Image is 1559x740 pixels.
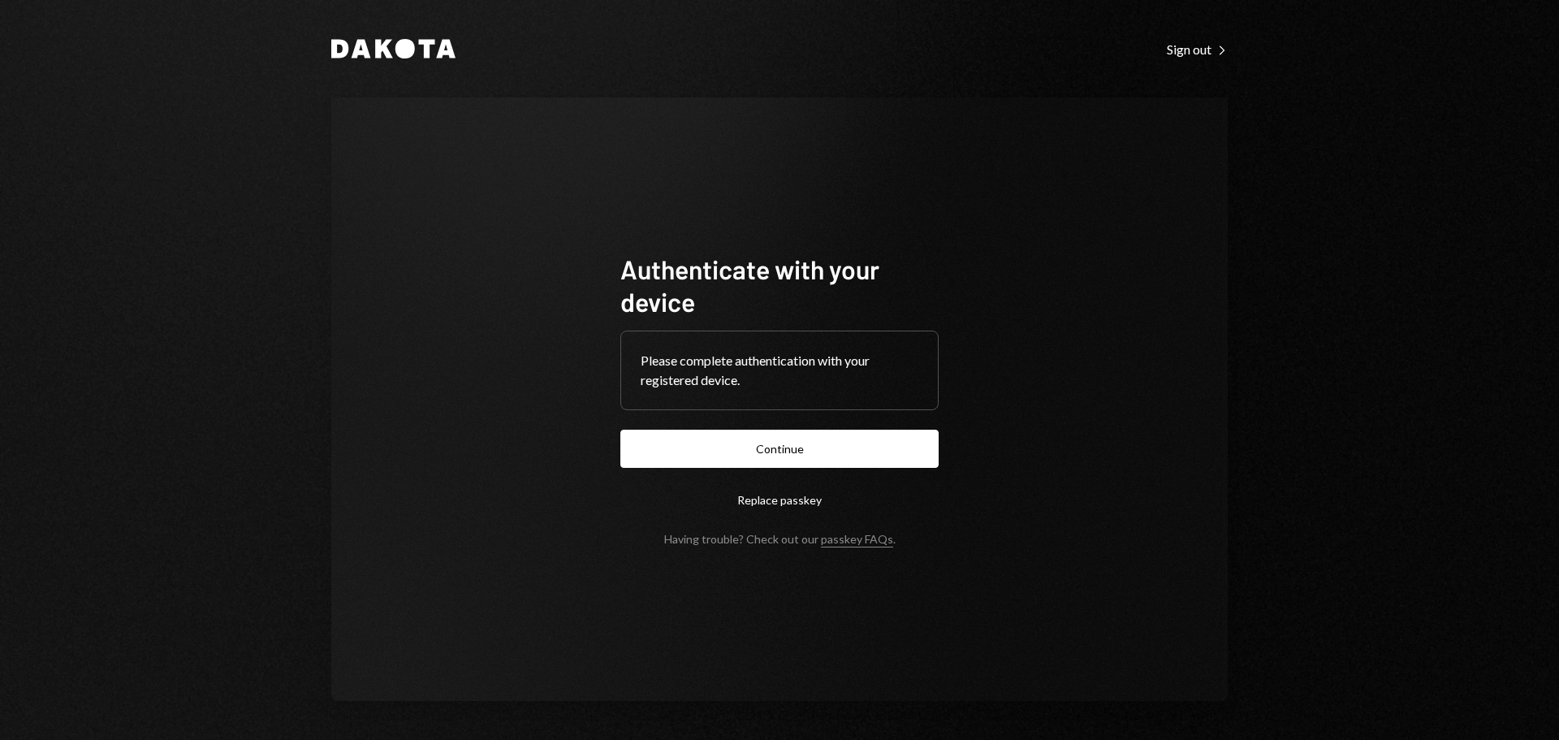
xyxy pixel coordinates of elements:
[821,532,893,547] a: passkey FAQs
[620,430,939,468] button: Continue
[1167,41,1228,58] div: Sign out
[620,481,939,519] button: Replace passkey
[620,253,939,318] h1: Authenticate with your device
[664,532,896,546] div: Having trouble? Check out our .
[1167,40,1228,58] a: Sign out
[641,351,918,390] div: Please complete authentication with your registered device.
